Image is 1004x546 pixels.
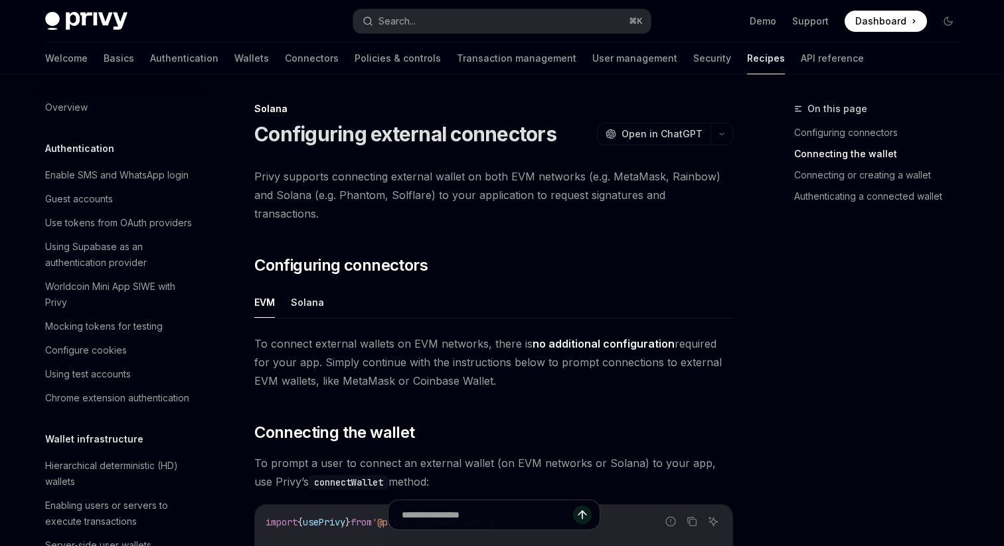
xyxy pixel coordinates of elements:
[35,211,205,235] a: Use tokens from OAuth providers
[792,15,829,28] a: Support
[45,458,197,490] div: Hierarchical deterministic (HD) wallets
[35,163,205,187] a: Enable SMS and WhatsApp login
[622,127,703,141] span: Open in ChatGPT
[35,338,205,362] a: Configure cookies
[45,141,114,157] h5: Authentication
[254,102,733,115] div: Solana
[254,122,556,146] h1: Configuring external connectors
[254,167,733,223] span: Privy supports connecting external wallet on both EVM networks (e.g. MetaMask, Rainbow) and Solan...
[807,101,867,117] span: On this page
[35,275,205,314] a: Worldcoin Mini App SIWE with Privy
[378,13,416,29] div: Search...
[747,42,785,74] a: Recipes
[254,422,414,443] span: Connecting the wallet
[457,42,576,74] a: Transaction management
[45,498,197,529] div: Enabling users or servers to execute transactions
[45,431,143,447] h5: Wallet infrastructure
[150,42,218,74] a: Authentication
[794,143,969,165] a: Connecting the wallet
[35,235,205,275] a: Using Supabase as an authentication provider
[45,215,192,231] div: Use tokens from OAuth providers
[45,42,88,74] a: Welcome
[573,506,592,524] button: Send message
[45,191,113,207] div: Guest accounts
[845,11,927,32] a: Dashboard
[45,318,163,334] div: Mocking tokens for testing
[597,123,711,145] button: Open in ChatGPT
[285,42,339,74] a: Connectors
[35,96,205,119] a: Overview
[45,12,127,31] img: dark logo
[35,314,205,338] a: Mocking tokens for testing
[801,42,864,74] a: API reference
[35,386,205,410] a: Chrome extension authentication
[629,16,643,27] span: ⌘ K
[45,366,131,382] div: Using test accounts
[35,494,205,533] a: Enabling users or servers to execute transactions
[254,287,275,318] button: EVM
[794,186,969,207] a: Authenticating a connected wallet
[355,42,441,74] a: Policies & controls
[693,42,731,74] a: Security
[35,187,205,211] a: Guest accounts
[750,15,776,28] a: Demo
[234,42,269,74] a: Wallets
[45,167,189,183] div: Enable SMS and WhatsApp login
[45,390,189,406] div: Chrome extension authentication
[254,454,733,491] span: To prompt a user to connect an external wallet (on EVM networks or Solana) to your app, use Privy...
[309,475,388,490] code: connectWallet
[45,100,88,115] div: Overview
[45,342,127,358] div: Configure cookies
[45,239,197,271] div: Using Supabase as an authentication provider
[592,42,677,74] a: User management
[794,122,969,143] a: Configuring connectors
[254,334,733,390] span: To connect external wallets on EVM networks, there is required for your app. Simply continue with...
[291,287,324,318] button: Solana
[35,362,205,386] a: Using test accounts
[855,15,906,28] span: Dashboard
[45,279,197,310] div: Worldcoin Mini App SIWE with Privy
[104,42,134,74] a: Basics
[533,337,675,350] strong: no additional configuration
[35,454,205,494] a: Hierarchical deterministic (HD) wallets
[794,165,969,186] a: Connecting or creating a wallet
[938,11,959,32] button: Toggle dark mode
[254,255,428,276] span: Configuring connectors
[353,9,651,33] button: Search...⌘K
